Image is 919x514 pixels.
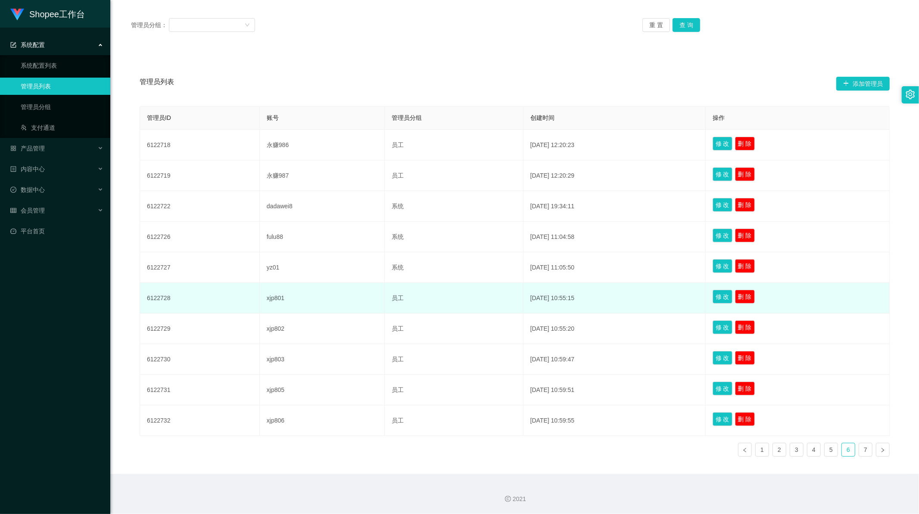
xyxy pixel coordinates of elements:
[117,495,912,504] div: 2021
[147,114,171,121] span: 管理员ID
[29,0,85,28] h1: Shopee工作台
[713,114,725,121] span: 操作
[880,448,885,453] i: 图标: right
[790,443,804,457] li: 3
[260,375,385,405] td: xjp805
[530,264,574,271] span: [DATE] 11:05:50
[10,9,24,21] img: logo.9652507e.png
[735,351,755,365] button: 删 除
[140,160,260,191] td: 6122719
[140,344,260,375] td: 6122730
[673,18,700,32] button: 查 询
[21,78,103,95] a: 管理员列表
[735,259,755,273] button: 删 除
[735,167,755,181] button: 删 除
[735,382,755,395] button: 删 除
[807,443,820,456] a: 4
[859,443,872,456] a: 7
[140,283,260,313] td: 6122728
[385,344,523,375] td: 员工
[260,283,385,313] td: xjp801
[10,145,45,152] span: 产品管理
[260,252,385,283] td: yz01
[530,295,574,301] span: [DATE] 10:55:15
[10,166,16,172] i: 图标: profile
[385,191,523,222] td: 系统
[385,130,523,160] td: 员工
[642,18,670,32] button: 重 置
[713,259,732,273] button: 修 改
[140,375,260,405] td: 6122731
[842,443,855,456] a: 6
[10,10,85,17] a: Shopee工作台
[385,313,523,344] td: 员工
[10,207,16,213] i: 图标: table
[713,290,732,304] button: 修 改
[392,114,422,121] span: 管理员分组
[755,443,769,457] li: 1
[21,119,103,136] a: 图标: usergroup-add-o支付通道
[131,21,169,30] span: 管理员分组：
[260,313,385,344] td: xjp802
[260,130,385,160] td: 永赚986
[140,405,260,436] td: 6122732
[140,191,260,222] td: 6122722
[876,443,890,457] li: 下一页
[10,187,16,193] i: 图标: check-circle-o
[385,222,523,252] td: 系统
[530,114,555,121] span: 创建时间
[824,443,838,457] li: 5
[735,198,755,212] button: 删 除
[836,77,890,91] button: 图标: plus添加管理员
[713,412,732,426] button: 修 改
[260,191,385,222] td: dadawei8
[825,443,838,456] a: 5
[713,167,732,181] button: 修 改
[140,130,260,160] td: 6122718
[530,386,574,393] span: [DATE] 10:59:51
[530,172,574,179] span: [DATE] 12:20:29
[10,166,45,172] span: 内容中心
[21,57,103,74] a: 系统配置列表
[735,290,755,304] button: 删 除
[385,160,523,191] td: 员工
[530,417,574,424] span: [DATE] 10:59:55
[530,141,574,148] span: [DATE] 12:20:23
[245,22,250,28] i: 图标: down
[267,114,279,121] span: 账号
[10,42,16,48] i: 图标: form
[10,186,45,193] span: 数据中心
[10,223,103,240] a: 图标: dashboard平台首页
[735,137,755,150] button: 删 除
[738,443,752,457] li: 上一页
[260,405,385,436] td: xjp806
[735,320,755,334] button: 删 除
[260,222,385,252] td: fulu88
[773,443,786,456] a: 2
[735,229,755,242] button: 删 除
[385,283,523,313] td: 员工
[10,207,45,214] span: 会员管理
[21,98,103,116] a: 管理员分组
[10,145,16,151] i: 图标: appstore-o
[713,382,732,395] button: 修 改
[260,160,385,191] td: 永赚987
[713,137,732,150] button: 修 改
[140,252,260,283] td: 6122727
[140,313,260,344] td: 6122729
[735,412,755,426] button: 删 除
[140,222,260,252] td: 6122726
[807,443,821,457] li: 4
[713,198,732,212] button: 修 改
[859,443,872,457] li: 7
[385,405,523,436] td: 员工
[385,375,523,405] td: 员工
[530,325,574,332] span: [DATE] 10:55:20
[713,320,732,334] button: 修 改
[530,233,574,240] span: [DATE] 11:04:58
[530,203,574,210] span: [DATE] 19:34:11
[906,90,915,99] i: 图标: setting
[790,443,803,456] a: 3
